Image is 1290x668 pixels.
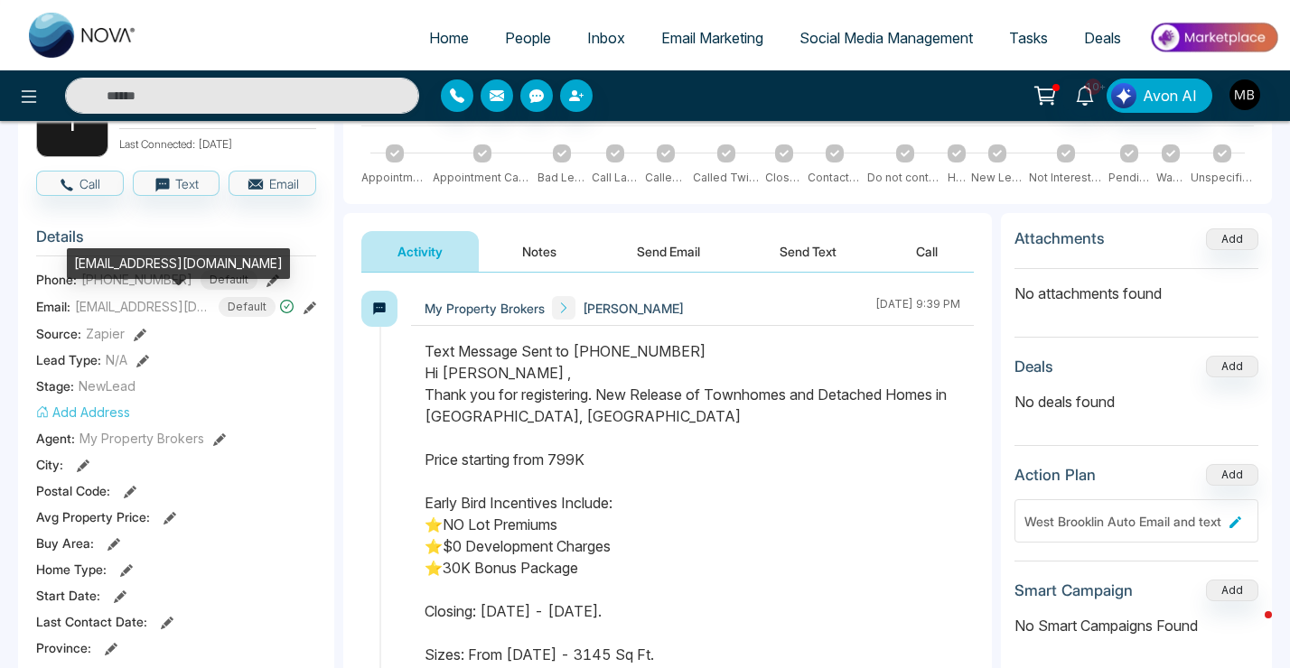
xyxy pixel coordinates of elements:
[1063,79,1107,110] a: 10+
[1191,170,1254,186] div: Unspecified
[1024,512,1222,531] div: West Brooklin Auto Email and text
[1014,357,1053,376] h3: Deals
[1206,356,1258,377] button: Add
[1156,170,1185,186] div: Warm
[75,297,210,316] span: [EMAIL_ADDRESS][DOMAIN_NAME]
[661,29,763,47] span: Email Marketing
[36,533,94,552] span: Buy Area :
[36,171,124,196] button: Call
[361,231,479,272] button: Activity
[537,170,586,186] div: Bad Lead
[119,133,316,153] p: Last Connected: [DATE]
[36,455,63,474] span: City :
[361,170,427,186] div: Appointment
[948,170,966,186] div: Hot
[36,85,108,157] div: T
[67,248,290,279] div: [EMAIL_ADDRESS][DOMAIN_NAME]
[1206,580,1258,601] button: Add
[1229,79,1260,110] img: User Avatar
[36,270,77,289] span: Phone:
[991,21,1066,55] a: Tasks
[693,170,760,186] div: Called Twice
[36,297,70,316] span: Email:
[1014,391,1258,413] p: No deals found
[86,324,125,343] span: Zapier
[583,299,684,318] span: [PERSON_NAME]
[765,170,802,186] div: Closed
[36,586,100,605] span: Start Date :
[1084,29,1121,47] span: Deals
[808,170,862,186] div: Contacted
[1014,466,1096,484] h3: Action Plan
[36,429,75,448] span: Agent:
[429,29,469,47] span: Home
[79,376,136,395] span: NewLead
[486,231,593,272] button: Notes
[219,297,276,317] span: Default
[643,21,781,55] a: Email Marketing
[433,170,532,186] div: Appointment Came
[36,612,147,631] span: Last Contact Date :
[781,21,991,55] a: Social Media Management
[1014,269,1258,304] p: No attachments found
[229,171,316,196] button: Email
[592,170,640,186] div: Call Later
[36,638,91,657] span: Province :
[505,29,551,47] span: People
[106,350,127,369] span: N/A
[36,403,130,422] button: Add Address
[1014,581,1133,599] h3: Smart Campaign
[1014,615,1258,636] p: No Smart Campaigns Found
[411,21,487,55] a: Home
[1206,464,1258,486] button: Add
[971,170,1024,186] div: New Lead
[425,299,545,318] span: My Property Brokers
[601,231,736,272] button: Send Email
[1143,85,1197,107] span: Avon AI
[1066,21,1139,55] a: Deals
[880,231,974,272] button: Call
[867,170,942,186] div: Do not contact
[569,21,643,55] a: Inbox
[29,13,137,58] img: Nova CRM Logo
[1014,229,1105,247] h3: Attachments
[1085,79,1101,95] span: 10+
[1108,170,1151,186] div: Pending
[133,171,220,196] button: Text
[79,429,204,448] span: My Property Brokers
[36,324,81,343] span: Source:
[1206,230,1258,246] span: Add
[1029,170,1103,186] div: Not Interested
[36,350,101,369] span: Lead Type:
[587,29,625,47] span: Inbox
[1229,607,1272,650] iframe: Intercom live chat
[1009,29,1048,47] span: Tasks
[36,507,150,526] span: Avg Property Price :
[1148,17,1279,58] img: Market-place.gif
[36,376,74,395] span: Stage:
[1206,228,1258,250] button: Add
[645,170,687,186] div: Called 3
[36,560,107,579] span: Home Type :
[875,296,960,320] div: [DATE] 9:39 PM
[799,29,973,47] span: Social Media Management
[1107,79,1212,113] button: Avon AI
[36,481,110,500] span: Postal Code :
[487,21,569,55] a: People
[743,231,873,272] button: Send Text
[36,227,316,255] h3: Details
[1111,83,1136,108] img: Lead Flow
